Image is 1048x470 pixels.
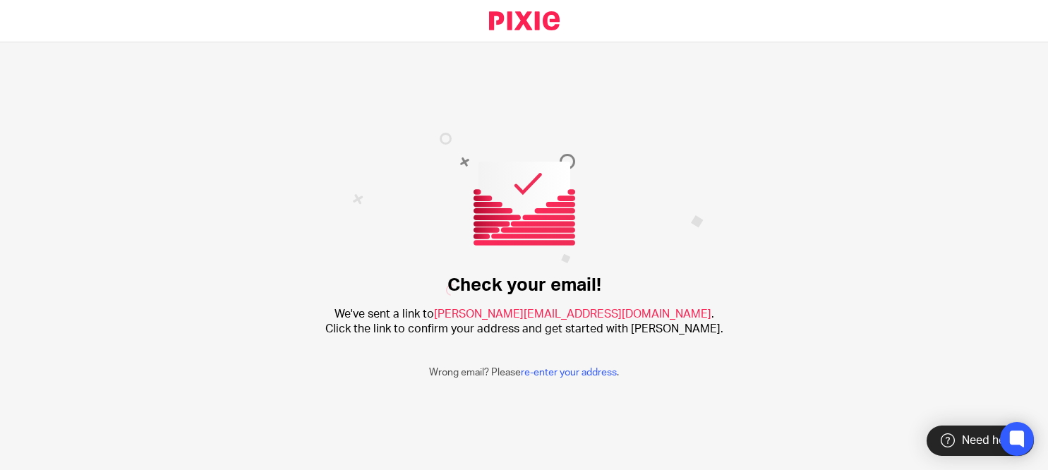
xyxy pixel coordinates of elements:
h1: Check your email! [447,275,601,296]
div: Need help? [927,426,1034,456]
p: Wrong email? Please . [429,366,619,380]
span: [PERSON_NAME][EMAIL_ADDRESS][DOMAIN_NAME] [434,308,711,320]
a: re-enter your address [521,368,617,378]
img: Confirm email image [352,133,704,296]
h2: We've sent a link to . Click the link to confirm your address and get started with [PERSON_NAME]. [325,307,723,337]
